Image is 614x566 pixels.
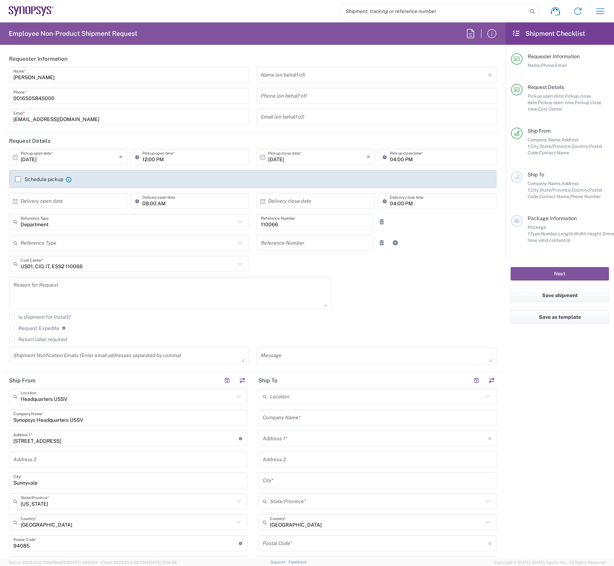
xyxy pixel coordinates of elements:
span: Ship To [528,172,544,177]
span: City, [531,187,540,193]
span: Company Name, [528,181,562,186]
i: × [119,151,123,163]
span: Pickup open time, [538,100,575,105]
span: City, [531,143,540,149]
span: Country, [572,187,589,193]
span: Cost Center [538,106,563,112]
span: Copyright © [DATE]-[DATE] Agistix Inc., All Rights Reserved [494,559,605,566]
span: Server: 2025.20.0-710e05ee653 [9,560,98,565]
span: State/Province, [540,143,572,149]
span: Phone Number [570,194,601,199]
span: Country, [572,143,589,149]
a: Remove Reference [377,217,387,227]
i: × [366,151,370,163]
span: Email [555,63,567,68]
span: Package 1: [528,224,546,236]
span: Type, [530,231,541,236]
span: Package Information [528,215,577,221]
span: Contact Name, [539,194,570,199]
span: Pickup open date, [528,93,564,99]
span: Ship From [528,128,551,134]
span: State/Province, [540,187,572,193]
h2: Requester Information [9,55,68,63]
span: [DATE] 09:51:04 [68,560,98,565]
span: Request Details [528,84,564,90]
h2: Ship To [258,377,278,384]
label: Request Expedite [9,325,59,331]
input: Shipment, tracking or reference number [340,4,527,18]
label: Return label required [9,336,67,342]
span: Name, [528,63,541,68]
h2: Ship From [9,377,35,384]
button: Save shipment [511,289,609,302]
h2: Employee Non-Product Shipment Request [9,29,137,38]
a: Feedback [288,560,307,564]
span: Phone, [541,63,555,68]
span: Length, [558,231,574,236]
a: Add Reference [390,238,400,248]
a: Remove Reference [377,238,387,248]
label: Is shipment for Install? [9,314,71,320]
h2: Request Details [9,137,51,145]
span: Requester Information [528,53,580,59]
span: [DATE] 10:16:38 [149,560,177,565]
span: Width, [574,231,587,236]
button: Save as template [511,310,609,324]
span: Company Name, [528,137,562,142]
a: Support [270,560,288,564]
span: Client: 2025.20.0-8b113f4 [101,560,177,565]
label: Schedule pickup [15,176,63,182]
span: Height, [587,231,602,236]
span: Contact Name [539,150,569,155]
span: Number, [541,231,558,236]
button: Next [511,267,609,280]
h2: Shipment Checklist [512,29,585,38]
